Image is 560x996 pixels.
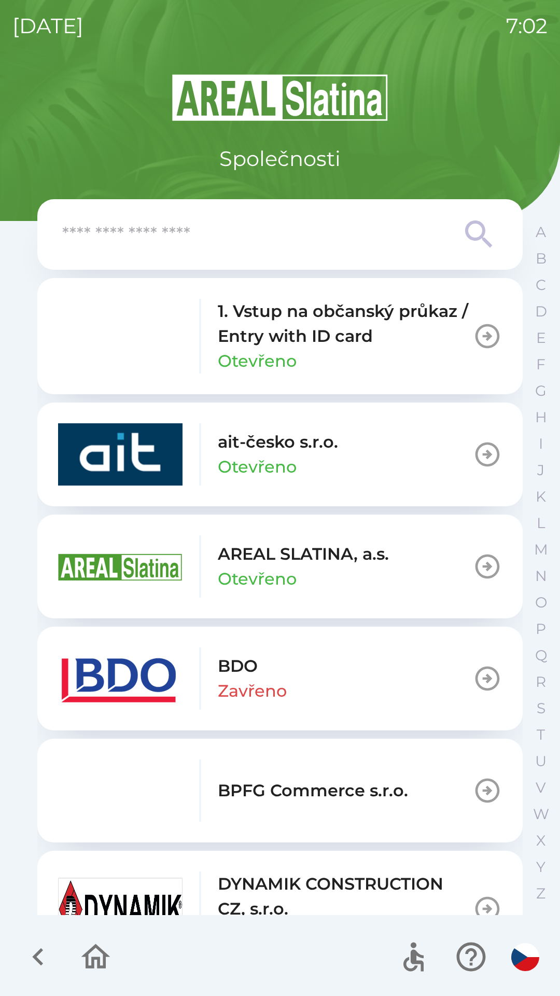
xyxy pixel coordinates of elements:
button: Q [528,642,554,669]
button: DYNAMIK CONSTRUCTION CZ, s.r.o.Otevřeno [37,851,523,967]
button: O [528,589,554,616]
button: W [528,801,554,827]
button: J [528,457,554,483]
img: ae7449ef-04f1-48ed-85b5-e61960c78b50.png [58,647,183,710]
button: R [528,669,554,695]
p: R [536,673,546,691]
p: B [536,250,547,268]
p: X [536,832,545,850]
img: f3b1b367-54a7-43c8-9d7e-84e812667233.png [58,759,183,822]
p: Otevřeno [218,349,297,374]
button: G [528,378,554,404]
p: Zavřeno [218,679,287,703]
button: C [528,272,554,298]
p: Q [535,646,547,665]
p: D [535,302,547,321]
p: G [535,382,547,400]
p: BDO [218,654,258,679]
button: H [528,404,554,431]
p: I [539,435,543,453]
p: E [536,329,546,347]
p: C [536,276,546,294]
button: 1. Vstup na občanský průkaz / Entry with ID cardOtevřeno [37,278,523,394]
button: AREAL SLATINA, a.s.Otevřeno [37,515,523,618]
p: A [536,223,546,241]
img: 93ea42ec-2d1b-4d6e-8f8a-bdbb4610bcc3.png [58,305,183,367]
button: I [528,431,554,457]
p: O [535,593,547,612]
button: P [528,616,554,642]
p: Z [536,884,545,903]
p: S [537,699,545,717]
button: E [528,325,554,351]
button: Y [528,854,554,880]
p: L [537,514,545,532]
button: BDOZavřeno [37,627,523,730]
button: N [528,563,554,589]
p: 1. Vstup na občanský průkaz / Entry with ID card [218,299,473,349]
button: X [528,827,554,854]
img: aad3f322-fb90-43a2-be23-5ead3ef36ce5.png [58,535,183,598]
p: M [534,541,548,559]
p: N [535,567,547,585]
img: 40b5cfbb-27b1-4737-80dc-99d800fbabba.png [58,423,183,486]
button: Z [528,880,554,907]
img: Logo [37,73,523,122]
p: F [536,355,545,374]
button: ait-česko s.r.o.Otevřeno [37,403,523,506]
button: B [528,245,554,272]
button: BPFG Commerce s.r.o. [37,739,523,842]
p: 7:02 [506,10,548,41]
p: U [535,752,547,770]
p: W [533,805,549,823]
button: S [528,695,554,722]
p: Otevřeno [218,454,297,479]
p: DYNAMIK CONSTRUCTION CZ, s.r.o. [218,872,473,921]
button: F [528,351,554,378]
p: BPFG Commerce s.r.o. [218,778,408,803]
p: Společnosti [219,143,341,174]
button: K [528,483,554,510]
p: V [536,779,546,797]
img: 9aa1c191-0426-4a03-845b-4981a011e109.jpeg [58,878,183,940]
p: ait-česko s.r.o. [218,430,338,454]
p: T [537,726,545,744]
img: cs flag [511,943,539,971]
p: AREAL SLATINA, a.s. [218,542,389,566]
button: L [528,510,554,536]
button: M [528,536,554,563]
p: Y [536,858,545,876]
button: V [528,774,554,801]
button: T [528,722,554,748]
button: A [528,219,554,245]
p: [DATE] [12,10,83,41]
button: D [528,298,554,325]
p: J [537,461,544,479]
p: K [536,488,546,506]
p: P [536,620,546,638]
button: U [528,748,554,774]
p: H [535,408,547,426]
p: Otevřeno [218,566,297,591]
